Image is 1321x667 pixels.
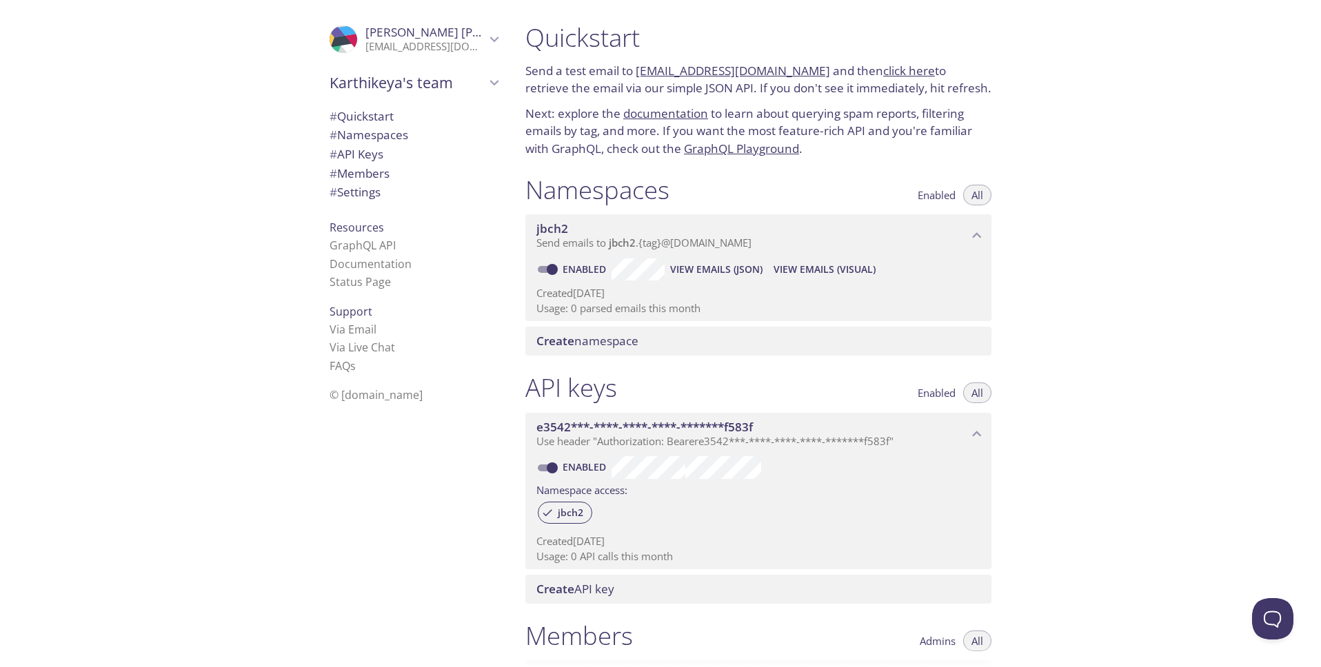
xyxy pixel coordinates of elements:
h1: Namespaces [525,174,669,205]
h1: Quickstart [525,22,991,53]
div: jbch2 namespace [525,214,991,257]
span: # [330,165,337,181]
span: jbch2 [549,506,592,519]
div: Namespaces [319,125,509,145]
div: Create API Key [525,575,991,604]
span: © [DOMAIN_NAME] [330,387,423,402]
span: # [330,127,337,143]
h1: API keys [525,372,617,403]
a: documentation [623,105,708,121]
div: jbch2 [538,502,592,524]
a: Status Page [330,274,391,289]
button: View Emails (Visual) [768,258,881,280]
a: FAQ [330,358,356,373]
span: # [330,108,337,124]
span: jbch2 [609,236,636,249]
a: Enabled [561,460,612,473]
span: [PERSON_NAME] [PERSON_NAME] [365,24,554,40]
span: Resources [330,220,384,235]
span: Support [330,304,372,319]
button: All [963,185,991,205]
p: Send a test email to and then to retrieve the email via our simple JSON API. If you don't see it ... [525,62,991,97]
span: Settings [330,184,381,200]
span: View Emails (Visual) [774,261,876,278]
button: All [963,630,991,651]
span: # [330,146,337,162]
div: Team Settings [319,183,509,202]
a: Via Live Chat [330,340,395,355]
p: Created [DATE] [536,286,980,300]
p: Usage: 0 API calls this month [536,549,980,564]
div: Create namespace [525,327,991,356]
span: Namespaces [330,127,408,143]
a: [EMAIL_ADDRESS][DOMAIN_NAME] [636,63,830,79]
iframe: Help Scout Beacon - Open [1252,598,1293,639]
button: Admins [911,630,964,651]
div: Karthikeya's team [319,65,509,101]
p: Usage: 0 parsed emails this month [536,301,980,316]
div: Quickstart [319,107,509,126]
span: API key [536,581,614,597]
button: All [963,382,991,403]
a: GraphQL API [330,238,396,253]
span: Create [536,333,574,349]
a: GraphQL Playground [684,141,799,156]
p: Created [DATE] [536,534,980,548]
span: Send emails to . {tag} @[DOMAIN_NAME] [536,236,752,249]
button: View Emails (JSON) [665,258,768,280]
span: # [330,184,337,200]
span: View Emails (JSON) [670,261,763,278]
button: Enabled [909,185,964,205]
p: Next: explore the to learn about querying spam reports, filtering emails by tag, and more. If you... [525,105,991,158]
a: Via Email [330,322,376,337]
div: API Keys [319,145,509,164]
a: Documentation [330,256,412,271]
span: Quickstart [330,108,394,124]
div: Members [319,164,509,183]
p: [EMAIL_ADDRESS][DOMAIN_NAME] [365,40,485,54]
button: Enabled [909,382,964,403]
div: Karthikeya Ramarapu [319,17,509,62]
span: s [350,358,356,373]
span: namespace [536,333,638,349]
span: Create [536,581,574,597]
span: Karthikeya's team [330,73,485,92]
span: jbch2 [536,220,568,236]
label: Namespace access: [536,479,627,499]
span: API Keys [330,146,383,162]
h1: Members [525,620,633,651]
span: Members [330,165,390,181]
a: Enabled [561,263,612,276]
a: click here [883,63,935,79]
